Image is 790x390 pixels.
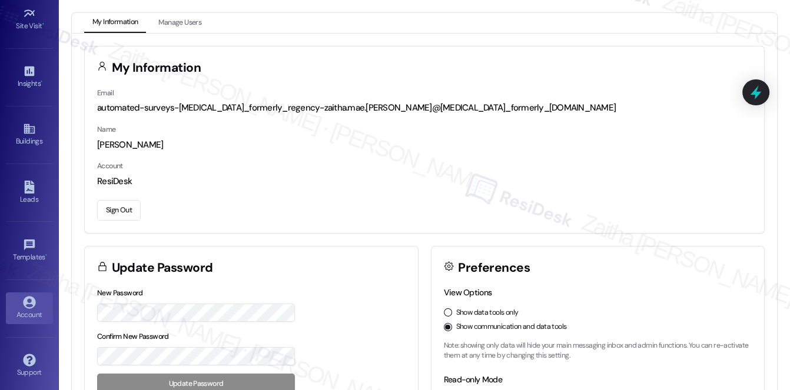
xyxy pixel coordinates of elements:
[97,161,123,171] label: Account
[444,341,752,361] p: Note: showing only data will hide your main messaging inbox and admin functions. You can re-activ...
[97,332,169,341] label: Confirm New Password
[458,262,530,274] h3: Preferences
[84,13,146,33] button: My Information
[456,308,519,318] label: Show data tools only
[6,235,53,266] a: Templates •
[6,61,53,93] a: Insights •
[6,350,53,382] a: Support
[444,287,492,298] label: View Options
[6,4,53,35] a: Site Visit •
[41,78,42,86] span: •
[97,102,752,114] div: automated-surveys-[MEDICAL_DATA]_formerly_regency-zaitha.mae.[PERSON_NAME]@[MEDICAL_DATA]_formerl...
[97,200,141,221] button: Sign Out
[97,288,143,298] label: New Password
[444,374,502,385] label: Read-only Mode
[97,175,752,188] div: ResiDesk
[150,13,210,33] button: Manage Users
[6,292,53,324] a: Account
[42,20,44,28] span: •
[112,262,213,274] h3: Update Password
[97,88,114,98] label: Email
[97,139,752,151] div: [PERSON_NAME]
[112,62,201,74] h3: My Information
[456,322,567,332] label: Show communication and data tools
[6,177,53,209] a: Leads
[45,251,47,259] span: •
[6,119,53,151] a: Buildings
[97,125,116,134] label: Name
